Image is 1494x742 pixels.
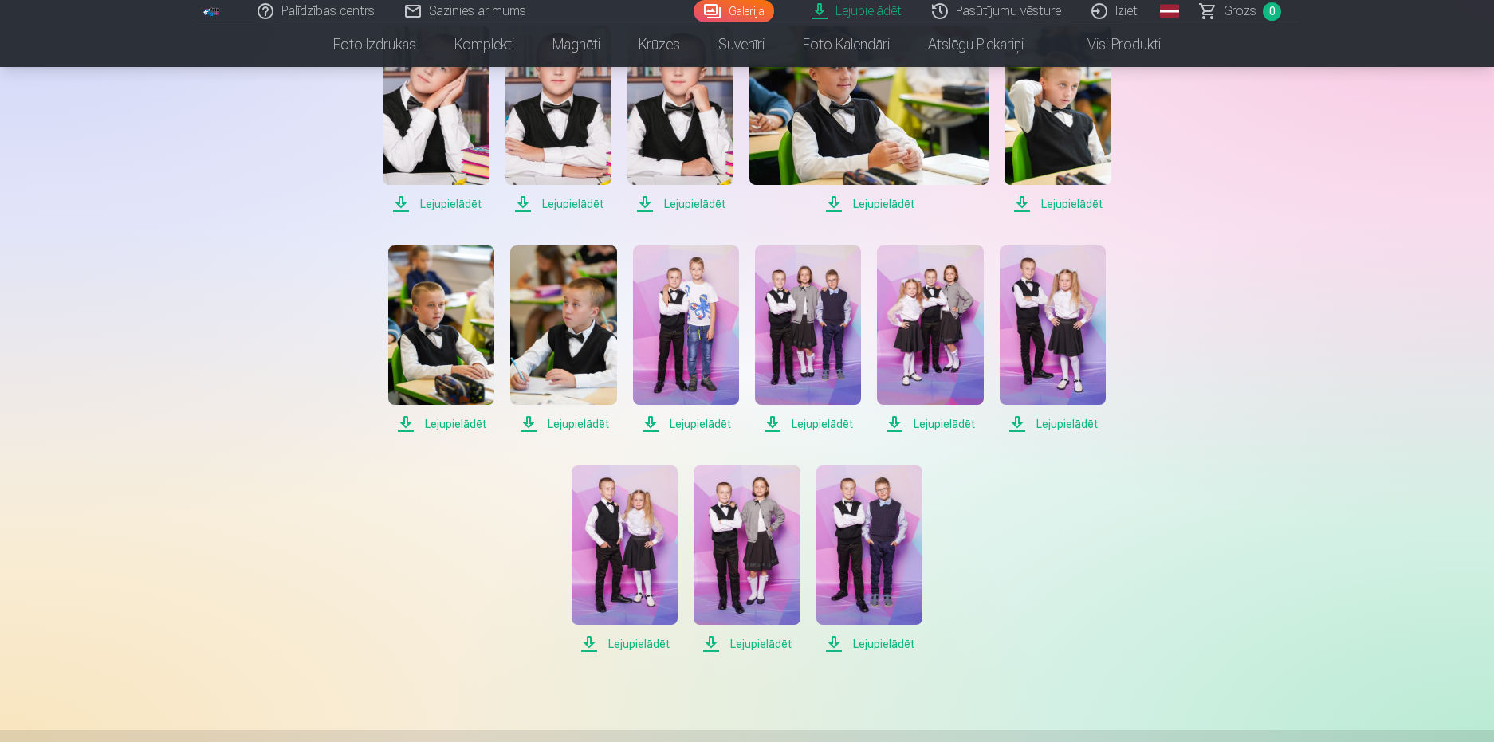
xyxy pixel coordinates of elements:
[1005,194,1111,214] span: Lejupielādēt
[1263,2,1281,21] span: 0
[388,414,494,434] span: Lejupielādēt
[1000,414,1106,434] span: Lejupielādēt
[1224,2,1256,21] span: Grozs
[749,26,989,214] a: Lejupielādēt
[877,414,983,434] span: Lejupielādēt
[314,22,435,67] a: Foto izdrukas
[755,414,861,434] span: Lejupielādēt
[627,194,733,214] span: Lejupielādēt
[203,6,221,16] img: /fa1
[510,245,616,434] a: Lejupielādēt
[572,634,678,654] span: Lejupielādēt
[383,194,489,214] span: Lejupielādēt
[388,245,494,434] a: Lejupielādēt
[694,634,800,654] span: Lejupielādēt
[1005,26,1111,214] a: Lejupielādēt
[816,465,922,654] a: Lejupielādēt
[694,465,800,654] a: Lejupielādēt
[633,245,739,434] a: Lejupielādēt
[435,22,533,67] a: Komplekti
[877,245,983,434] a: Lejupielādēt
[619,22,699,67] a: Krūzes
[909,22,1043,67] a: Atslēgu piekariņi
[784,22,909,67] a: Foto kalendāri
[383,26,489,214] a: Lejupielādēt
[699,22,784,67] a: Suvenīri
[510,414,616,434] span: Lejupielādēt
[533,22,619,67] a: Magnēti
[749,194,989,214] span: Lejupielādēt
[633,414,739,434] span: Lejupielādēt
[1000,245,1106,434] a: Lejupielādēt
[755,245,861,434] a: Lejupielādēt
[505,26,611,214] a: Lejupielādēt
[572,465,678,654] a: Lejupielādēt
[1043,22,1180,67] a: Visi produkti
[816,634,922,654] span: Lejupielādēt
[627,26,733,214] a: Lejupielādēt
[505,194,611,214] span: Lejupielādēt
